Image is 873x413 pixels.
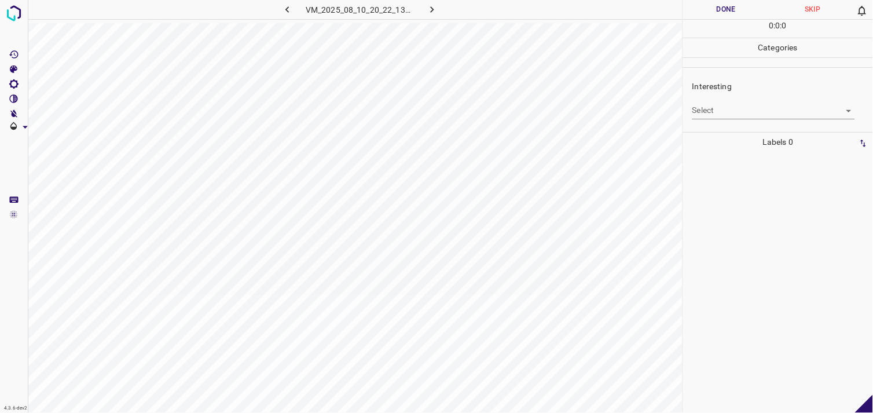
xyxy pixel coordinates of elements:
[782,20,787,32] p: 0
[687,133,870,152] p: Labels 0
[776,20,780,32] p: 0
[683,38,873,57] p: Categories
[306,3,414,19] h6: VM_2025_08_10_20_22_13_547_09.gif
[3,3,24,24] img: logo
[769,20,787,38] div: : :
[692,81,873,93] p: Interesting
[1,404,30,413] div: 4.3.6-dev2
[769,20,774,32] p: 0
